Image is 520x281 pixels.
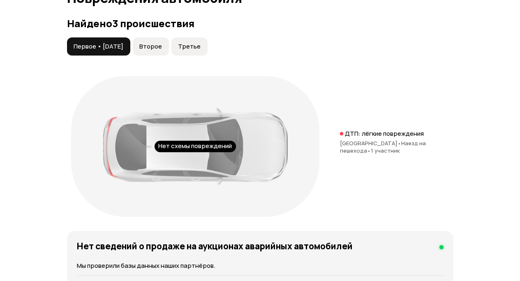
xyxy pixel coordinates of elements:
h4: Нет сведений о продаже на аукционах аварийных автомобилей [77,241,353,251]
span: • [367,147,371,154]
span: Второе [139,42,162,51]
button: Третье [171,37,208,56]
span: Первое • [DATE] [74,42,123,51]
span: Наезд на пешехода [340,139,426,154]
button: Второе [133,37,169,56]
p: Мы проверили базы данных наших партнёров. [77,261,444,270]
button: Первое • [DATE] [67,37,130,56]
h3: Найдено 3 происшествия [67,18,453,29]
div: Нет схемы повреждений [155,141,236,152]
span: 1 участник [371,147,400,154]
span: Третье [178,42,201,51]
span: [GEOGRAPHIC_DATA] [340,139,401,147]
p: ДТП: лёгкие повреждения [345,130,424,138]
span: • [398,139,401,147]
